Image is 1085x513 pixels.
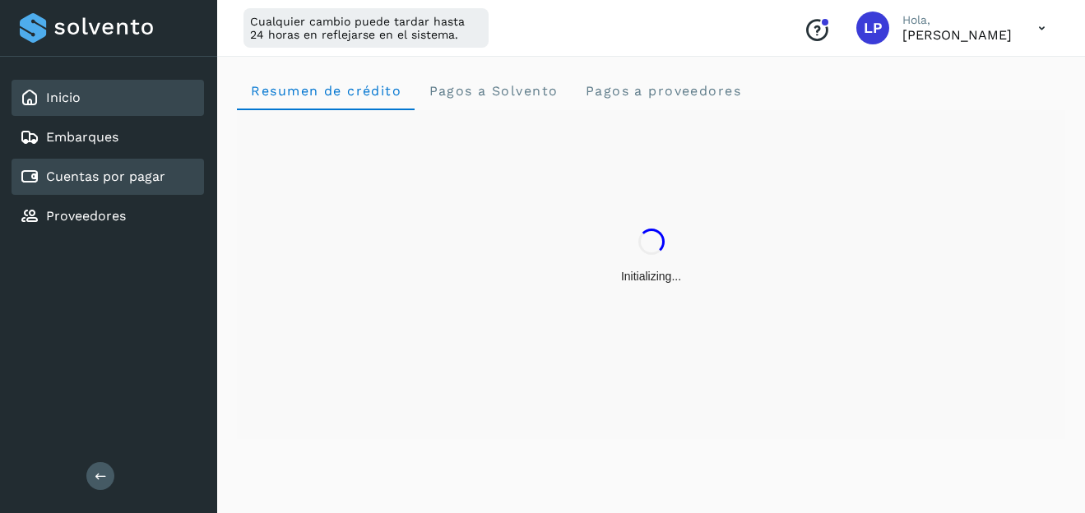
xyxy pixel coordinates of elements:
span: Pagos a Solvento [428,83,558,99]
p: Hola, [902,13,1012,27]
span: Pagos a proveedores [584,83,741,99]
div: Cuentas por pagar [12,159,204,195]
div: Inicio [12,80,204,116]
span: Resumen de crédito [250,83,401,99]
p: Luz Pérez [902,27,1012,43]
a: Inicio [46,90,81,105]
a: Embarques [46,129,118,145]
div: Embarques [12,119,204,155]
div: Proveedores [12,198,204,234]
div: Cualquier cambio puede tardar hasta 24 horas en reflejarse en el sistema. [243,8,489,48]
a: Proveedores [46,208,126,224]
a: Cuentas por pagar [46,169,165,184]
